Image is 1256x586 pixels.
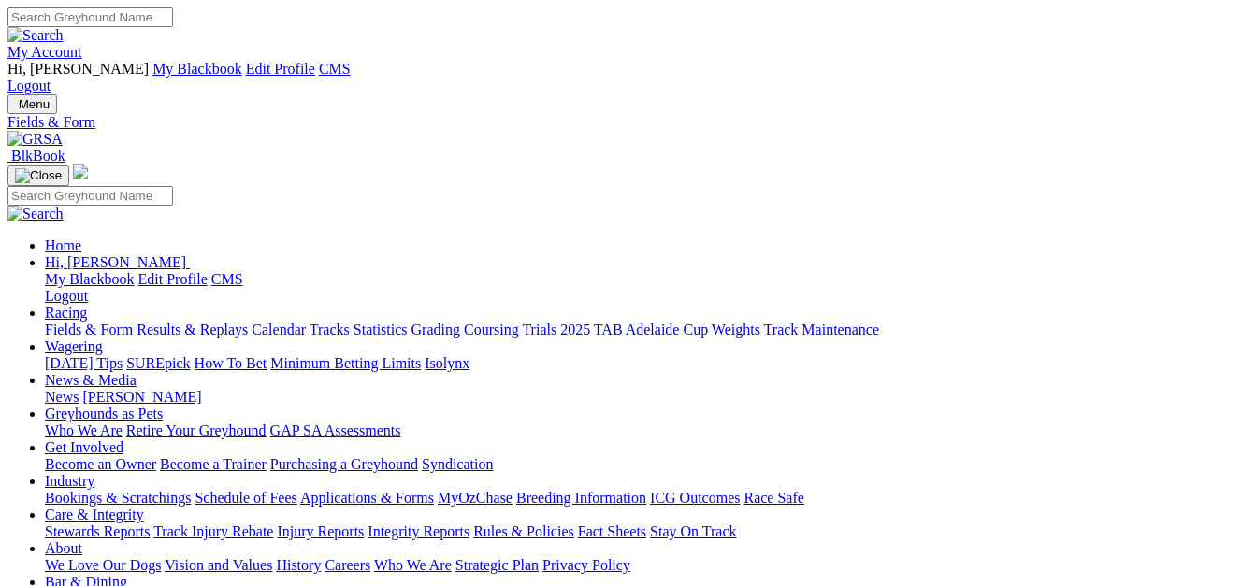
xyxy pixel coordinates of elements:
a: Purchasing a Greyhound [270,456,418,472]
a: Hi, [PERSON_NAME] [45,254,190,270]
a: Integrity Reports [368,523,469,539]
a: Fields & Form [45,322,133,337]
img: Close [15,168,62,183]
a: Weights [712,322,760,337]
a: Greyhounds as Pets [45,406,163,422]
a: Bookings & Scratchings [45,490,191,506]
a: Who We Are [45,422,123,438]
a: Applications & Forms [300,490,434,506]
a: Logout [45,288,88,304]
a: Schedule of Fees [195,490,296,506]
span: Hi, [PERSON_NAME] [45,254,186,270]
a: News [45,389,79,405]
a: Logout [7,78,51,93]
a: My Blackbook [45,271,135,287]
input: Search [7,186,173,206]
a: MyOzChase [438,490,513,506]
a: News & Media [45,372,137,388]
a: Syndication [422,456,493,472]
img: Search [7,206,64,222]
a: Careers [325,557,370,573]
a: Home [45,237,81,253]
a: Grading [411,322,460,337]
a: Rules & Policies [473,523,574,539]
a: Become an Owner [45,456,156,472]
a: History [276,557,321,573]
span: Hi, [PERSON_NAME] [7,61,149,77]
div: Greyhounds as Pets [45,422,1249,439]
a: Breeding Information [516,490,646,506]
button: Toggle navigation [7,94,57,114]
a: Retire Your Greyhound [126,422,267,438]
a: Results & Replays [137,322,248,337]
a: BlkBook [7,148,65,164]
a: Tracks [310,322,350,337]
div: Get Involved [45,456,1249,473]
a: CMS [319,61,351,77]
a: Coursing [464,322,519,337]
a: Calendar [252,322,306,337]
a: 2025 TAB Adelaide Cup [560,322,708,337]
div: Care & Integrity [45,523,1249,540]
a: Get Involved [45,439,123,455]
div: Hi, [PERSON_NAME] [45,271,1249,305]
div: About [45,557,1249,574]
a: My Blackbook [152,61,242,77]
a: Vision and Values [165,557,272,573]
a: GAP SA Assessments [270,422,401,438]
a: Track Maintenance [764,322,879,337]
div: Industry [45,490,1249,507]
div: Racing [45,322,1249,338]
img: GRSA [7,131,63,148]
a: We Love Our Dogs [45,557,161,573]
a: Isolynx [425,355,469,371]
a: Stay On Track [650,523,736,539]
a: My Account [7,44,82,60]
button: Toggle navigation [7,165,69,186]
a: Industry [45,473,94,489]
a: Wagering [45,338,103,354]
a: Racing [45,305,87,321]
a: How To Bet [195,355,267,371]
input: Search [7,7,173,27]
span: BlkBook [11,148,65,164]
a: Strategic Plan [455,557,539,573]
a: Statistics [354,322,408,337]
a: Trials [522,322,556,337]
a: Stewards Reports [45,523,150,539]
a: Race Safe [743,490,803,506]
a: Fact Sheets [578,523,646,539]
div: Wagering [45,355,1249,372]
a: Become a Trainer [160,456,267,472]
a: Edit Profile [246,61,315,77]
a: SUREpick [126,355,190,371]
div: My Account [7,61,1249,94]
a: Fields & Form [7,114,1249,131]
a: Injury Reports [277,523,364,539]
a: [PERSON_NAME] [82,389,201,405]
span: Menu [19,97,50,111]
div: News & Media [45,389,1249,406]
a: Edit Profile [138,271,208,287]
a: ICG Outcomes [650,490,740,506]
a: About [45,540,82,556]
a: Who We Are [374,557,452,573]
img: Search [7,27,64,44]
img: logo-grsa-white.png [73,164,88,179]
a: Track Injury Rebate [153,523,273,539]
a: Minimum Betting Limits [270,355,421,371]
a: [DATE] Tips [45,355,123,371]
a: Care & Integrity [45,507,144,522]
a: Privacy Policy [542,557,630,573]
a: CMS [211,271,243,287]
